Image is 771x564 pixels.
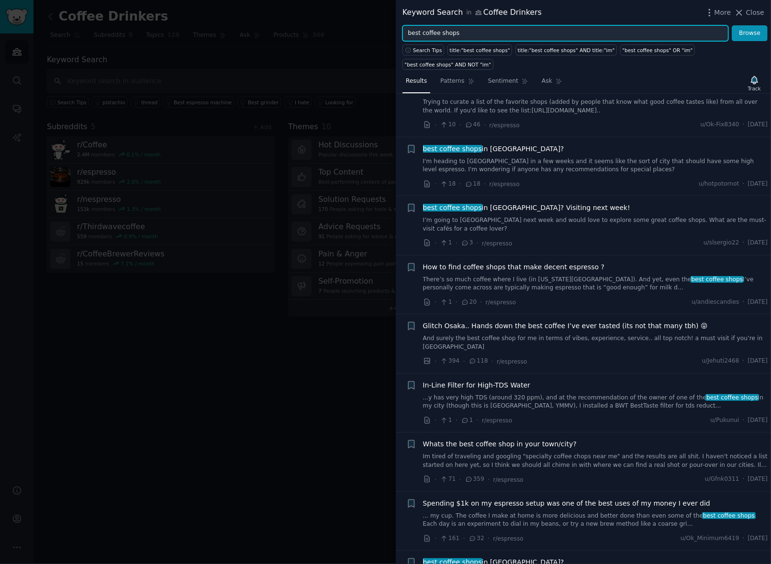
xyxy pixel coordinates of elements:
span: Sentiment [488,77,518,86]
span: r/espresso [490,122,520,129]
span: 18 [440,180,456,188]
span: in [GEOGRAPHIC_DATA]? [423,144,564,154]
a: ... my cup. The coffee I make at home is more delicious and better done than even some of thebest... [423,512,768,529]
span: · [488,533,490,543]
span: u/Pukunui [710,416,739,425]
span: · [743,298,745,307]
span: · [456,415,458,425]
span: in [466,9,471,17]
span: · [477,415,479,425]
a: Im tired of traveling and googling "specialty coffee chops near me" and the results are all shit.... [423,453,768,469]
span: · [488,475,490,485]
span: · [743,534,745,543]
span: · [492,356,493,366]
span: · [435,533,436,543]
span: r/espresso [482,417,512,424]
span: More [715,8,731,18]
a: ...y has very high TDS (around 320 ppm), and at the recommendation of the owner of one of thebest... [423,394,768,410]
span: · [743,416,745,425]
span: best coffee shops [705,394,759,401]
span: u/slsergio22 [704,239,739,247]
span: 118 [469,357,488,365]
span: 1 [440,416,452,425]
div: title:"best coffee shops" AND title:"im" [518,47,615,54]
a: best coffee shopsin [GEOGRAPHIC_DATA]? Visiting next week! [423,203,630,213]
span: 359 [465,475,484,484]
span: · [477,238,479,248]
span: · [456,297,458,307]
button: Search Tips [402,44,444,55]
span: · [484,179,486,189]
span: u/Ok_Minimum6419 [681,534,739,543]
span: r/espresso [497,358,527,365]
span: 32 [469,534,484,543]
a: title:"best coffee shops" [447,44,512,55]
span: [DATE] [748,416,768,425]
div: "best coffee shops" OR "im" [623,47,693,54]
span: [DATE] [748,534,768,543]
span: best coffee shops [702,512,755,519]
span: · [456,238,458,248]
span: r/espresso [490,181,520,188]
span: Results [406,77,427,86]
span: r/espresso [486,299,516,306]
span: [DATE] [748,121,768,129]
span: · [743,121,745,129]
span: Close [746,8,764,18]
span: · [435,356,436,366]
span: · [435,120,436,130]
a: Whats the best coffee shop in your town/city? [423,439,577,449]
span: u/Ok-Fix8340 [701,121,739,129]
a: "best coffee shops" OR "im" [620,44,695,55]
span: Search Tips [413,47,442,54]
button: Browse [732,25,768,42]
span: [DATE] [748,180,768,188]
span: · [463,356,465,366]
a: Sentiment [485,74,532,93]
span: · [743,239,745,247]
span: in [GEOGRAPHIC_DATA]? Visiting next week! [423,203,630,213]
span: 1 [440,239,452,247]
a: Patterns [437,74,478,93]
a: "best coffee shops" AND NOT "im" [402,59,493,70]
a: Ask [538,74,566,93]
span: Ask [542,77,552,86]
span: 394 [440,357,459,365]
span: · [743,357,745,365]
span: · [435,297,436,307]
div: "best coffee shops" AND NOT "im" [405,61,492,68]
span: · [435,415,436,425]
div: Track [748,85,761,92]
a: In-Line Filter for High-TDS Water [423,380,531,390]
a: How to find coffee shops that make decent espresso ? [423,262,605,272]
a: Results [402,74,430,93]
span: r/espresso [482,240,512,247]
a: I'm heading to [GEOGRAPHIC_DATA] in a few weeks and it seems like the sort of city that should ha... [423,157,768,174]
a: And surely the best coffee shop for me in terms of vibes, experience, service.. all top notch! a ... [423,334,768,351]
span: 10 [440,121,456,129]
a: There’s so much coffee where I live (in [US_STATE][GEOGRAPHIC_DATA]). And yet, even thebest coffe... [423,276,768,292]
span: 46 [465,121,480,129]
span: · [463,533,465,543]
span: · [435,179,436,189]
span: · [480,297,482,307]
span: · [484,120,486,130]
span: · [459,179,461,189]
span: 18 [465,180,480,188]
a: Glitch Osaka.. Hands down the best coffee I’ve ever tasted (its not that many tbh) 😝 [423,321,708,331]
a: Spending $1k on my espresso setup was one of the best uses of my money I ever did [423,498,711,509]
span: 1 [461,416,473,425]
span: best coffee shops [422,204,483,211]
span: best coffee shops [422,145,483,153]
button: Close [734,8,764,18]
span: [DATE] [748,298,768,307]
span: r/espresso [493,476,523,483]
span: [DATE] [748,475,768,484]
button: Track [745,73,764,93]
span: best coffee shops [691,276,744,283]
span: r/espresso [493,535,523,542]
